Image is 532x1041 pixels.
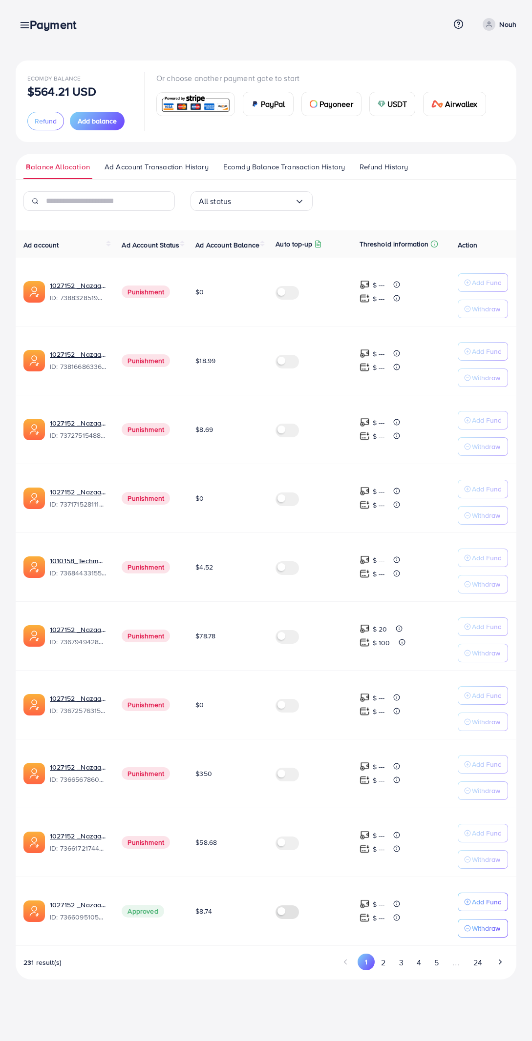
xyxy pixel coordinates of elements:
[50,349,106,372] div: <span class='underline'>1027152 _Nazaagency_023</span></br>7381668633665093648
[458,300,508,318] button: Withdraw
[160,94,232,115] img: card
[472,372,500,384] p: Withdraw
[191,191,313,211] div: Search for option
[195,562,213,572] span: $4.52
[360,775,370,785] img: top-up amount
[360,417,370,428] img: top-up amount
[373,637,390,649] p: $ 100
[360,486,370,496] img: top-up amount
[27,74,81,82] span: Ecomdy Balance
[472,758,502,770] p: Add Fund
[50,625,106,634] a: 1027152 _Nazaagency_003
[70,112,125,130] button: Add balance
[195,631,215,641] span: $78.78
[105,162,209,172] span: Ad Account Transaction History
[23,625,45,647] img: ic-ads-acc.e4c84228.svg
[122,630,170,642] span: Punishment
[458,437,508,456] button: Withdraw
[472,827,502,839] p: Add Fund
[373,554,385,566] p: $ ---
[373,348,385,360] p: $ ---
[251,100,259,108] img: card
[301,92,362,116] a: cardPayoneer
[458,342,508,361] button: Add Fund
[78,116,117,126] span: Add balance
[360,624,370,634] img: top-up amount
[122,492,170,505] span: Punishment
[373,898,385,910] p: $ ---
[50,293,106,303] span: ID: 7388328519014645761
[360,830,370,840] img: top-up amount
[50,556,106,566] a: 1010158_Techmanistan pk acc_1715599413927
[375,954,392,972] button: Go to page 2
[360,899,370,909] img: top-up amount
[472,414,502,426] p: Add Fund
[360,555,370,565] img: top-up amount
[360,162,408,172] span: Refund History
[458,617,508,636] button: Add Fund
[369,92,416,116] a: cardUSDT
[410,954,427,972] button: Go to page 4
[156,92,235,116] a: card
[373,775,385,786] p: $ ---
[458,411,508,429] button: Add Fund
[50,912,106,922] span: ID: 7366095105679261697
[23,832,45,853] img: ic-ads-acc.e4c84228.svg
[122,423,170,436] span: Punishment
[360,293,370,304] img: top-up amount
[50,625,106,647] div: <span class='underline'>1027152 _Nazaagency_003</span></br>7367949428067450896
[50,362,106,371] span: ID: 7381668633665093648
[360,706,370,716] img: top-up amount
[23,556,45,578] img: ic-ads-acc.e4c84228.svg
[27,85,96,97] p: $564.21 USD
[23,240,59,250] span: Ad account
[195,287,204,297] span: $0
[472,854,500,865] p: Withdraw
[360,913,370,923] img: top-up amount
[373,843,385,855] p: $ ---
[427,954,445,972] button: Go to page 5
[458,549,508,567] button: Add Fund
[458,850,508,869] button: Withdraw
[195,425,213,434] span: $8.69
[50,831,106,841] a: 1027152 _Nazaagency_018
[360,238,428,250] p: Threshold information
[423,92,486,116] a: cardAirwallex
[472,896,502,908] p: Add Fund
[360,761,370,772] img: top-up amount
[195,837,217,847] span: $58.68
[373,499,385,511] p: $ ---
[472,621,502,633] p: Add Fund
[472,578,500,590] p: Withdraw
[472,716,500,728] p: Withdraw
[50,418,106,441] div: <span class='underline'>1027152 _Nazaagency_007</span></br>7372751548805726224
[472,922,500,934] p: Withdraw
[30,18,84,32] h3: Payment
[373,692,385,704] p: $ ---
[458,781,508,800] button: Withdraw
[360,637,370,648] img: top-up amount
[50,281,106,290] a: 1027152 _Nazaagency_019
[122,240,179,250] span: Ad Account Status
[472,647,500,659] p: Withdraw
[195,769,212,778] span: $350
[338,954,509,972] ul: Pagination
[373,430,385,442] p: $ ---
[122,286,170,298] span: Punishment
[23,488,45,509] img: ic-ads-acc.e4c84228.svg
[458,824,508,842] button: Add Fund
[358,954,375,970] button: Go to page 1
[458,575,508,593] button: Withdraw
[199,194,232,209] span: All status
[50,637,106,647] span: ID: 7367949428067450896
[50,706,106,715] span: ID: 7367257631523782657
[50,487,106,497] a: 1027152 _Nazaagency_04
[373,362,385,373] p: $ ---
[50,843,106,853] span: ID: 7366172174454882305
[276,238,312,250] p: Auto top-up
[122,905,164,918] span: Approved
[472,483,502,495] p: Add Fund
[23,958,62,967] span: 231 result(s)
[26,162,90,172] span: Balance Allocation
[310,100,318,108] img: card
